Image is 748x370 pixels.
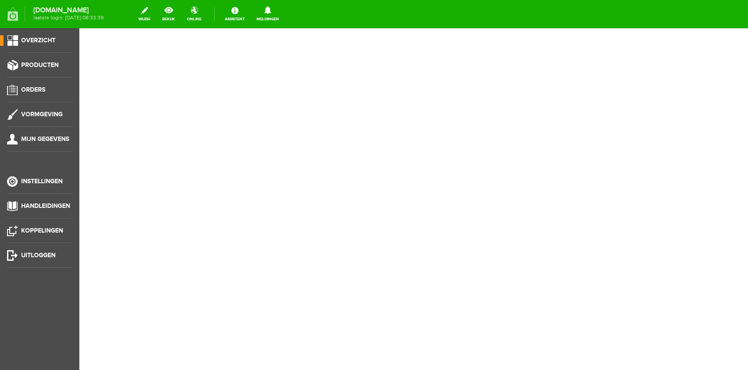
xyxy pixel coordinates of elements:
[182,4,207,24] a: online
[21,37,56,44] span: Overzicht
[21,178,63,185] span: Instellingen
[133,4,156,24] a: wijzig
[21,86,45,93] span: Orders
[21,111,63,118] span: Vormgeving
[21,252,56,259] span: Uitloggen
[21,202,70,210] span: Handleidingen
[21,135,69,143] span: Mijn gegevens
[21,61,59,69] span: Producten
[33,8,104,13] strong: [DOMAIN_NAME]
[157,4,180,24] a: bekijk
[220,4,250,24] a: Assistent
[33,15,104,20] span: laatste login: [DATE] 08:33:39
[251,4,284,24] a: Meldingen
[21,227,63,234] span: Koppelingen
